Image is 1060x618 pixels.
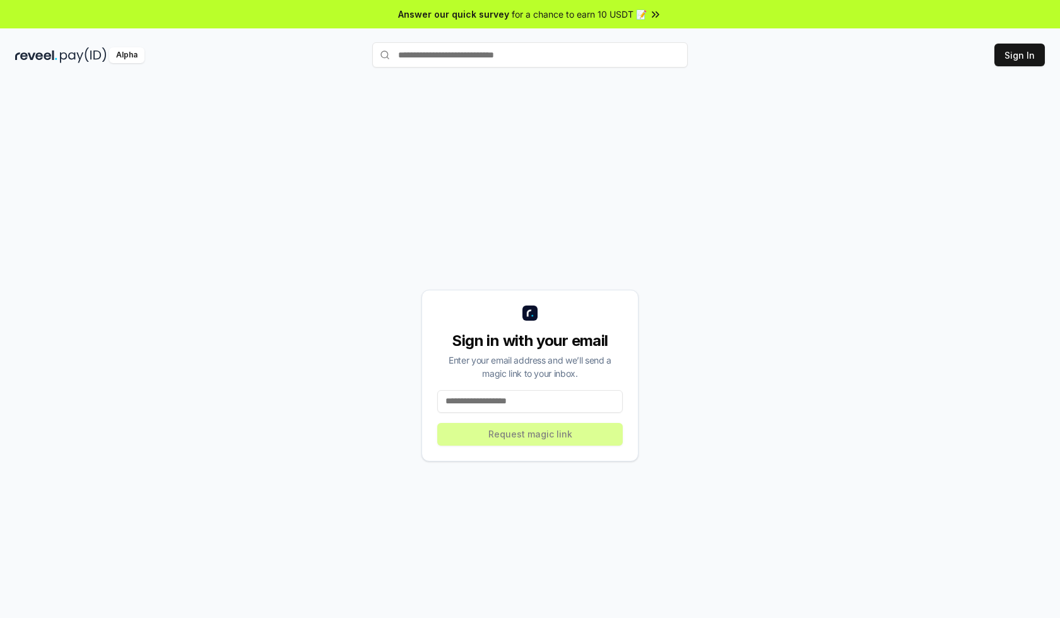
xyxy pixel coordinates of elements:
[522,306,538,321] img: logo_small
[994,44,1045,66] button: Sign In
[437,331,623,351] div: Sign in with your email
[60,47,107,63] img: pay_id
[512,8,647,21] span: for a chance to earn 10 USDT 📝
[437,354,623,380] div: Enter your email address and we’ll send a magic link to your inbox.
[15,47,57,63] img: reveel_dark
[109,47,144,63] div: Alpha
[398,8,509,21] span: Answer our quick survey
